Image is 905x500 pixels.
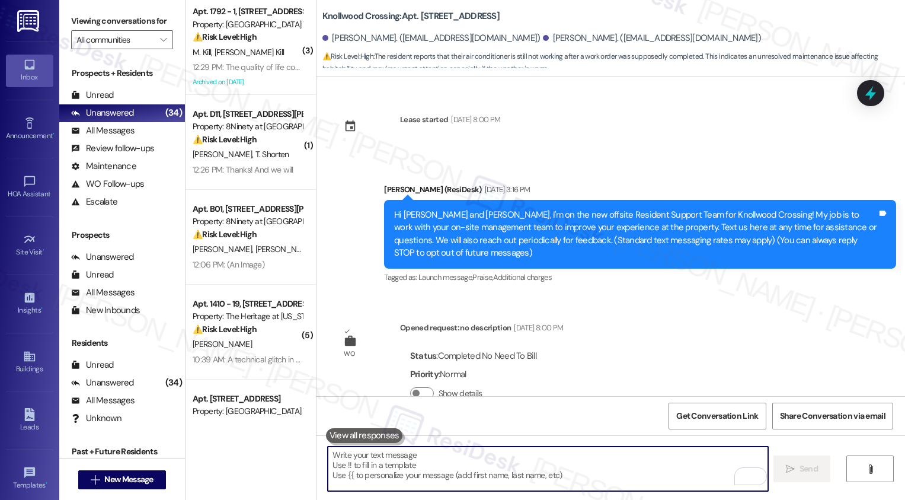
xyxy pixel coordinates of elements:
b: Knollwood Crossing: Apt. [STREET_ADDRESS] [322,10,500,23]
div: Escalate [71,196,117,208]
div: Apt. B01, [STREET_ADDRESS][PERSON_NAME] [193,203,302,215]
div: Apt. [STREET_ADDRESS] [193,393,302,405]
div: [PERSON_NAME] (ResiDesk) [384,183,896,200]
span: M. Kill [193,47,215,58]
span: Share Conversation via email [780,410,885,422]
i:  [786,464,795,474]
div: Property: 8Ninety at [GEOGRAPHIC_DATA] [193,120,302,133]
div: Property: [GEOGRAPHIC_DATA] Townhomes [193,405,302,418]
b: Status [410,350,437,362]
div: : Normal [410,365,536,384]
span: [PERSON_NAME] [193,149,255,160]
span: Launch message , [418,272,472,282]
button: Send [773,456,831,482]
strong: ⚠️ Risk Level: High [193,31,257,42]
strong: ⚠️ Risk Level: High [193,134,257,145]
span: [PERSON_NAME] [193,244,255,254]
div: [DATE] 8:00 PM [511,321,563,334]
div: Unread [71,89,114,101]
div: Unknown [71,412,121,425]
span: • [46,479,47,488]
i:  [866,464,875,474]
b: Priority [410,368,439,380]
a: Insights • [6,288,53,320]
div: 12:29 PM: The quality of life continues to go down as the on-site security gets less and less [193,62,503,72]
div: Unread [71,359,114,371]
a: Site Visit • [6,230,53,262]
div: [DATE] 8:00 PM [448,113,500,126]
input: All communities [76,30,154,49]
div: Hi [PERSON_NAME] and [PERSON_NAME], I'm on the new offsite Resident Support Team for Knollwood Cr... [394,209,877,260]
div: New Inbounds [71,304,140,317]
strong: ⚠️ Risk Level: High [193,229,257,240]
span: T. Shorten [255,149,289,160]
span: • [41,304,43,313]
div: Apt. D11, [STREET_ADDRESS][PERSON_NAME] [193,108,302,120]
label: Viewing conversations for [71,12,173,30]
div: Prospects [59,229,185,241]
a: Templates • [6,463,53,495]
strong: ⚠️ Risk Level: High [322,52,373,61]
a: Inbox [6,55,53,87]
div: All Messages [71,394,135,407]
strong: ⚠️ Risk Level: High [193,324,257,335]
div: Apt. 1410 - 19, [STREET_ADDRESS] [193,298,302,310]
span: Send [800,463,818,475]
div: [PERSON_NAME]. ([EMAIL_ADDRESS][DOMAIN_NAME]) [322,32,541,44]
a: Leads [6,405,53,437]
div: Unanswered [71,251,134,263]
div: Past + Future Residents [59,445,185,458]
div: 12:06 PM: (An Image) [193,259,264,270]
button: Get Conversation Link [669,403,766,429]
div: : Completed No Need To Bill [410,347,536,365]
div: Opened request: no description [400,321,563,338]
div: Maintenance [71,160,136,173]
div: Archived on [DATE] [191,75,303,90]
button: New Message [78,470,166,489]
i:  [160,35,167,44]
span: • [53,130,55,138]
div: Property: 8Ninety at [GEOGRAPHIC_DATA] [193,215,302,228]
div: Prospects + Residents [59,67,185,79]
span: Praise , [472,272,493,282]
div: 10:39 AM: A technical glitch in my August payment results in an immediate eviction notice. [GEOGR... [193,354,849,365]
label: Show details [439,387,482,400]
div: All Messages [71,125,135,137]
div: Property: [GEOGRAPHIC_DATA] Townhomes [193,18,302,31]
div: Lease started [400,113,449,126]
span: Additional charges [493,272,552,282]
div: [DATE] 3:16 PM [482,183,530,196]
span: Get Conversation Link [676,410,758,422]
div: WO [344,348,355,360]
div: [PERSON_NAME]. ([EMAIL_ADDRESS][DOMAIN_NAME]) [543,32,761,44]
span: [PERSON_NAME] [255,244,314,254]
textarea: To enrich screen reader interactions, please activate Accessibility in Grammarly extension settings [328,447,768,491]
div: Review follow-ups [71,142,154,155]
span: : The resident reports that their air conditioner is still not working after a work order was sup... [322,50,905,76]
i:  [91,475,100,485]
div: Apt. 1792 - 1, [STREET_ADDRESS] [193,5,302,18]
div: (34) [162,374,185,392]
div: Unanswered [71,107,134,119]
span: New Message [104,473,153,486]
span: • [43,246,44,254]
button: Share Conversation via email [772,403,893,429]
div: All Messages [71,286,135,299]
span: [PERSON_NAME] [193,339,252,349]
div: Tagged as: [384,269,896,286]
div: WO Follow-ups [71,178,144,190]
div: 12:26 PM: Thanks! And we will [193,164,293,175]
a: Buildings [6,346,53,378]
div: Residents [59,337,185,349]
div: Property: The Heritage at [US_STATE] [193,310,302,323]
a: HOA Assistant [6,171,53,203]
div: Unanswered [71,377,134,389]
img: ResiDesk Logo [17,10,41,32]
div: Unread [71,269,114,281]
div: (34) [162,104,185,122]
span: [PERSON_NAME] Kill [215,47,284,58]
